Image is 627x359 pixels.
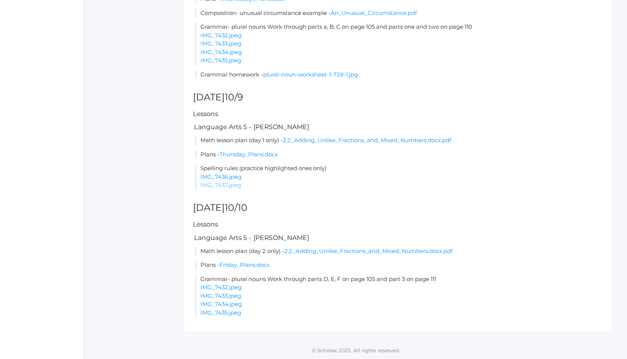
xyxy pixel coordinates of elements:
a: Thursday_Plans.docx [219,151,278,158]
li: Spelling rules (practice highlighted ones only) [195,164,602,190]
li: Math lesson plan (day 2 only) - [195,247,602,256]
a: IMG_7433.jpeg [200,40,241,47]
a: 2.2_Adding_Unlike_Fractions_and_Mixed_Numbers.docx.pdf [284,247,453,255]
a: IMG_7435.jpeg [200,309,241,316]
a: IMG_7435.jpeg [200,57,241,64]
a: IMG_7432.jpeg [200,284,241,291]
a: Friday_Plans.docx [219,261,269,268]
li: Grammar- plural nouns Work through parts D, E, F on page 105 and part 3 on page 111 [195,275,602,317]
a: IMG_7436.jpeg [200,173,241,180]
a: 2.2_Adding_Unlike_Fractions_and_Mixed_Numbers.docx.pdf [283,137,451,144]
a: IMG_7434.jpeg [200,300,242,308]
li: Grammar homework - [195,71,602,79]
li: Plans - [195,261,602,269]
a: IMG_7433.jpeg [200,292,241,299]
li: Grammar- plural nouns Work through parts a, B, C on page 105 and parts one and two on page 110 [195,23,602,65]
h2: [DATE] [193,92,602,103]
span: 10/10 [225,202,247,213]
li: Math lesson plan (day 1 only) - [195,136,602,145]
a: IMG_7437.jpeg [200,181,241,188]
a: plural-noun-worksheet-1-728-1.jpg [263,71,358,78]
li: Composition- unusual circumstance example - [195,9,602,18]
a: An_Unusual_Circumstance.pdf [331,9,417,16]
a: IMG_7432.jpeg [200,32,241,39]
h5: Lessons [193,110,602,118]
h5: Language Arts 5 - [PERSON_NAME] [193,124,602,131]
span: 10/9 [225,91,243,103]
li: Plans - [195,150,602,159]
h5: Language Arts 5 - [PERSON_NAME] [193,234,602,241]
h2: [DATE] [193,203,602,213]
p: © Scholae 2025. All rights reserved. [84,347,627,354]
a: IMG_7434.jpeg [200,49,242,56]
h5: Lessons [193,221,602,228]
